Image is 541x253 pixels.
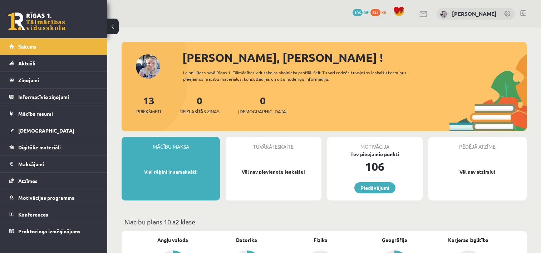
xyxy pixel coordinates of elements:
span: Digitālie materiāli [18,144,61,150]
span: [DEMOGRAPHIC_DATA] [238,108,287,115]
div: Pēdējā atzīme [428,137,527,150]
a: Proktoringa izmēģinājums [9,223,98,239]
p: Visi rēķini ir samaksāti! [125,168,216,175]
p: Mācību plāns 10.a2 klase [124,217,524,227]
div: 106 [327,158,423,175]
a: 13Priekšmeti [136,94,161,115]
span: Neizlasītās ziņas [179,108,220,115]
a: Maksājumi [9,156,98,172]
p: Vēl nav atzīmju! [432,168,523,175]
a: Piedāvājumi [354,182,395,193]
a: Fizika [314,236,328,244]
span: mP [364,9,369,15]
a: Atzīmes [9,173,98,189]
legend: Ziņojumi [18,72,98,88]
a: Mācību resursi [9,105,98,122]
div: Laipni lūgts savā Rīgas 1. Tālmācības vidusskolas skolnieka profilā. Šeit Tu vari redzēt tuvojošo... [183,69,426,82]
a: Ģeogrāfija [382,236,407,244]
a: 106 mP [353,9,369,15]
a: 0[DEMOGRAPHIC_DATA] [238,94,287,115]
span: [DEMOGRAPHIC_DATA] [18,127,74,134]
span: Konferences [18,211,48,218]
legend: Maksājumi [18,156,98,172]
div: [PERSON_NAME], [PERSON_NAME] ! [182,49,527,66]
div: Tuvākā ieskaite [226,137,321,150]
a: Informatīvie ziņojumi [9,89,98,105]
a: Angļu valoda [157,236,188,244]
a: [DEMOGRAPHIC_DATA] [9,122,98,139]
a: Sākums [9,38,98,55]
span: Proktoringa izmēģinājums [18,228,80,234]
a: Motivācijas programma [9,189,98,206]
a: Konferences [9,206,98,223]
div: Motivācija [327,137,423,150]
span: Sākums [18,43,36,50]
a: Datorika [236,236,257,244]
img: Kristīne Vītola [440,11,447,18]
a: Digitālie materiāli [9,139,98,155]
a: 0Neizlasītās ziņas [179,94,220,115]
span: 241 [370,9,380,16]
p: Vēl nav pievienotu ieskaišu! [229,168,318,175]
span: Aktuāli [18,60,35,66]
a: 241 xp [370,9,390,15]
a: Aktuāli [9,55,98,71]
span: Motivācijas programma [18,194,75,201]
a: Ziņojumi [9,72,98,88]
span: xp [382,9,386,15]
span: Atzīmes [18,178,38,184]
span: Mācību resursi [18,110,53,117]
legend: Informatīvie ziņojumi [18,89,98,105]
a: Rīgas 1. Tālmācības vidusskola [8,13,65,30]
a: Karjeras izglītība [448,236,488,244]
a: [PERSON_NAME] [452,10,497,17]
div: Tev pieejamie punkti [327,150,423,158]
span: Priekšmeti [136,108,161,115]
div: Mācību maksa [122,137,220,150]
span: 106 [353,9,363,16]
